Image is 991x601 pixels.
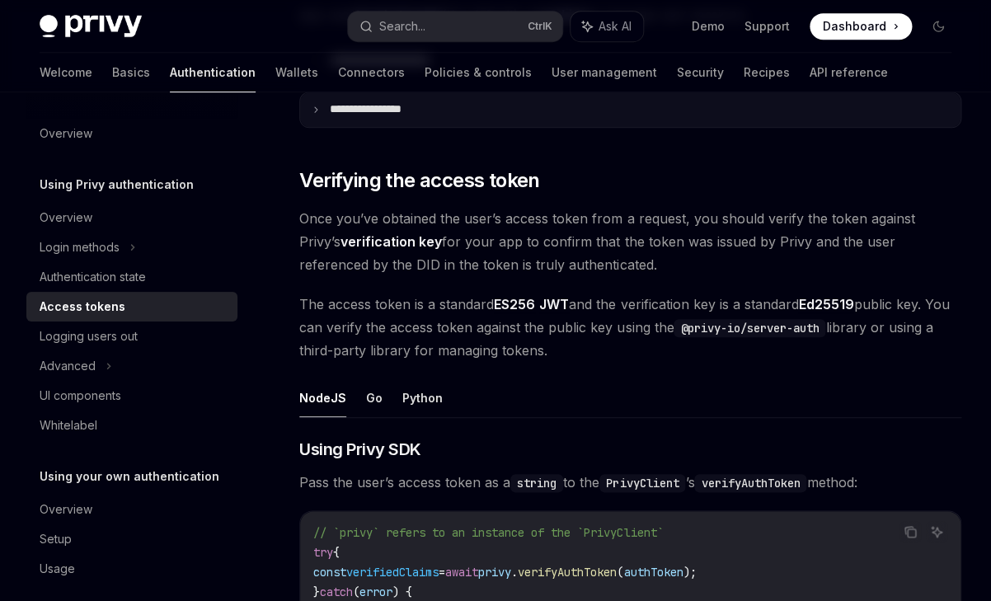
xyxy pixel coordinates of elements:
[40,529,72,549] div: Setup
[313,585,320,599] span: }
[677,53,724,92] a: Security
[571,12,643,41] button: Ask AI
[26,524,237,554] a: Setup
[494,296,535,313] a: ES256
[299,207,961,276] span: Once you’ve obtained the user’s access token from a request, you should verify the token against ...
[313,545,333,560] span: try
[402,378,443,417] button: Python
[40,326,138,346] div: Logging users out
[899,521,921,542] button: Copy the contents from the code block
[275,53,318,92] a: Wallets
[348,12,562,41] button: Search...CtrlK
[694,474,806,492] code: verifyAuthToken
[341,233,442,250] strong: verification key
[379,16,425,36] div: Search...
[478,565,511,580] span: privy
[744,53,790,92] a: Recipes
[299,167,539,194] span: Verifying the access token
[528,20,552,33] span: Ctrl K
[26,292,237,322] a: Access tokens
[798,296,853,313] a: Ed25519
[40,559,75,579] div: Usage
[40,53,92,92] a: Welcome
[744,18,790,35] a: Support
[366,378,383,417] button: Go
[40,208,92,228] div: Overview
[392,585,412,599] span: ) {
[26,554,237,584] a: Usage
[439,565,445,580] span: =
[170,53,256,92] a: Authentication
[823,18,886,35] span: Dashboard
[40,237,120,257] div: Login methods
[510,474,563,492] code: string
[26,203,237,232] a: Overview
[617,565,623,580] span: (
[313,565,346,580] span: const
[599,18,632,35] span: Ask AI
[299,293,961,362] span: The access token is a standard and the verification key is a standard public key. You can verify ...
[511,565,518,580] span: .
[623,565,683,580] span: authToken
[346,565,439,580] span: verifiedClaims
[320,585,353,599] span: catch
[26,381,237,411] a: UI components
[40,416,97,435] div: Whitelabel
[683,565,696,580] span: );
[26,495,237,524] a: Overview
[674,319,825,337] code: @privy-io/server-auth
[299,471,961,494] span: Pass the user’s access token as a to the ’s method:
[299,378,346,417] button: NodeJS
[26,119,237,148] a: Overview
[926,521,947,542] button: Ask AI
[552,53,657,92] a: User management
[40,124,92,143] div: Overview
[40,15,142,38] img: dark logo
[26,262,237,292] a: Authentication state
[40,267,146,287] div: Authentication state
[26,411,237,440] a: Whitelabel
[112,53,150,92] a: Basics
[299,438,421,461] span: Using Privy SDK
[333,545,340,560] span: {
[445,565,478,580] span: await
[518,565,617,580] span: verifyAuthToken
[810,53,888,92] a: API reference
[599,474,685,492] code: PrivyClient
[338,53,405,92] a: Connectors
[353,585,359,599] span: (
[40,386,121,406] div: UI components
[810,13,912,40] a: Dashboard
[692,18,725,35] a: Demo
[40,297,125,317] div: Access tokens
[313,525,663,540] span: // `privy` refers to an instance of the `PrivyClient`
[359,585,392,599] span: error
[539,296,569,313] a: JWT
[40,356,96,376] div: Advanced
[40,500,92,519] div: Overview
[40,467,219,486] h5: Using your own authentication
[925,13,951,40] button: Toggle dark mode
[425,53,532,92] a: Policies & controls
[40,175,194,195] h5: Using Privy authentication
[26,322,237,351] a: Logging users out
